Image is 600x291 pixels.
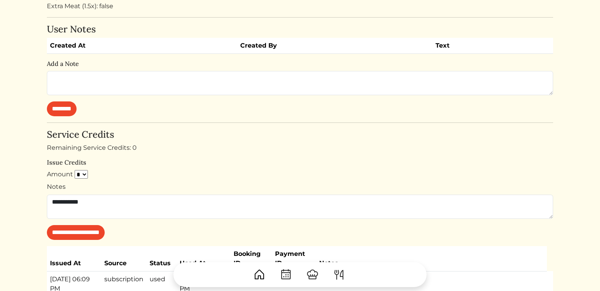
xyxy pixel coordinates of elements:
[316,246,547,271] th: Notes
[280,268,292,281] img: CalendarDots-5bcf9d9080389f2a281d69619e1c85352834be518fbc73d9501aef674afc0d57.svg
[333,268,345,281] img: ForkKnife-55491504ffdb50bab0c1e09e7649658475375261d09fd45db06cec23bce548bf.svg
[253,268,266,281] img: House-9bf13187bcbb5817f509fe5e7408150f90897510c4275e13d0d5fca38e0b5951.svg
[47,60,553,67] h6: Add a Note
[306,268,319,281] img: ChefHat-a374fb509e4f37eb0702ca99f5f64f3b6956810f32a249b33092029f8484b388.svg
[47,38,237,54] th: Created At
[47,2,553,11] div: Extra Meat (1.5x): false
[177,246,230,271] th: Used At
[272,246,316,271] th: Payment ID
[47,170,73,179] label: Amount
[146,246,177,271] th: Status
[47,143,553,153] div: Remaining Service Credits: 0
[47,246,101,271] th: Issued At
[230,246,272,271] th: Booking ID
[237,38,432,54] th: Created By
[47,159,553,166] h6: Issue Credits
[432,38,525,54] th: Text
[101,246,146,271] th: Source
[47,182,66,192] label: Notes
[47,24,553,35] h4: User Notes
[47,129,553,140] h4: Service Credits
